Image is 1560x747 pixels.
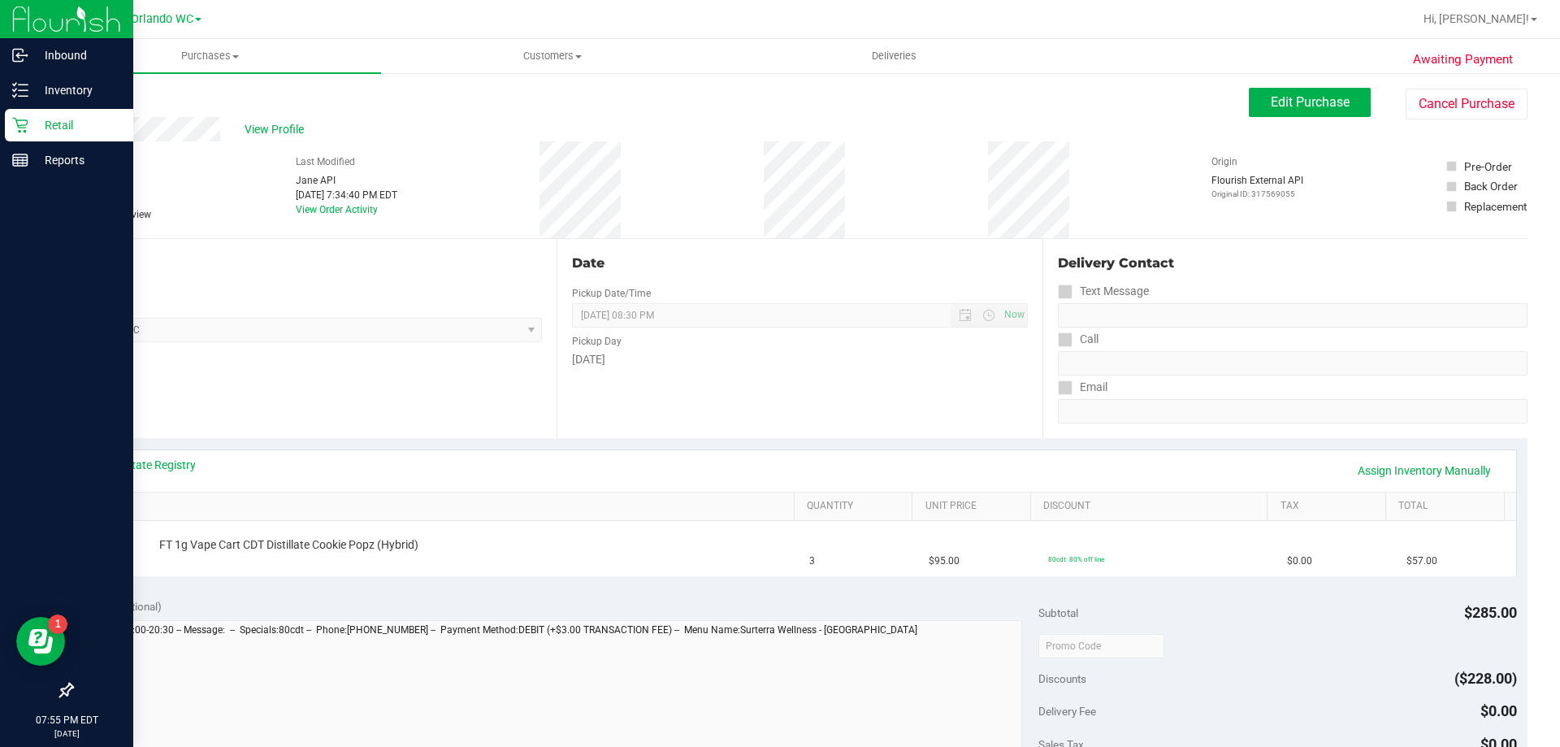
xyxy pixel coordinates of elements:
[1464,198,1527,215] div: Replacement
[12,47,28,63] inline-svg: Inbound
[39,49,381,63] span: Purchases
[1480,702,1517,719] span: $0.00
[1038,664,1086,693] span: Discounts
[1058,328,1098,351] label: Call
[159,537,418,553] span: FT 1g Vape Cart CDT Distillate Cookie Popz (Hybrid)
[12,82,28,98] inline-svg: Inventory
[1058,280,1149,303] label: Text Message
[28,80,126,100] p: Inventory
[1423,12,1529,25] span: Hi, [PERSON_NAME]!
[296,188,397,202] div: [DATE] 7:34:40 PM EDT
[1454,670,1517,687] span: ($228.00)
[1249,88,1371,117] button: Edit Purchase
[1048,555,1104,563] span: 80cdt: 80% off line
[48,615,67,634] iframe: Resource center unread badge
[1406,554,1437,569] span: $57.00
[929,554,960,569] span: $95.00
[1058,254,1527,273] div: Delivery Contact
[96,500,787,513] a: SKU
[1287,554,1312,569] span: $0.00
[1038,606,1078,619] span: Subtotal
[7,713,126,727] p: 07:55 PM EDT
[572,334,622,349] label: Pickup Day
[296,154,355,169] label: Last Modified
[572,351,1027,368] div: [DATE]
[12,117,28,133] inline-svg: Retail
[16,617,65,666] iframe: Resource center
[28,150,126,170] p: Reports
[1211,154,1237,169] label: Origin
[1413,50,1513,69] span: Awaiting Payment
[1406,89,1527,119] button: Cancel Purchase
[39,39,381,73] a: Purchases
[1280,500,1380,513] a: Tax
[381,39,723,73] a: Customers
[572,254,1027,273] div: Date
[1038,634,1164,658] input: Promo Code
[850,49,938,63] span: Deliveries
[131,12,193,26] span: Orlando WC
[1211,188,1303,200] p: Original ID: 317569055
[71,254,542,273] div: Location
[1464,159,1512,175] div: Pre-Order
[572,286,651,301] label: Pickup Date/Time
[1271,94,1350,110] span: Edit Purchase
[1058,351,1527,376] input: Format: (999) 999-9999
[245,121,310,138] span: View Profile
[1347,457,1501,484] a: Assign Inventory Manually
[1043,500,1261,513] a: Discount
[12,152,28,168] inline-svg: Reports
[1058,376,1107,399] label: Email
[382,49,722,63] span: Customers
[1398,500,1497,513] a: Total
[1058,303,1527,328] input: Format: (999) 999-9999
[98,457,196,473] a: View State Registry
[296,204,378,215] a: View Order Activity
[28,46,126,65] p: Inbound
[723,39,1065,73] a: Deliveries
[807,500,906,513] a: Quantity
[7,727,126,740] p: [DATE]
[28,115,126,135] p: Retail
[1038,705,1096,718] span: Delivery Fee
[296,173,397,188] div: Jane API
[1464,178,1518,194] div: Back Order
[925,500,1025,513] a: Unit Price
[1464,604,1517,621] span: $285.00
[809,554,815,569] span: 3
[1211,173,1303,200] div: Flourish External API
